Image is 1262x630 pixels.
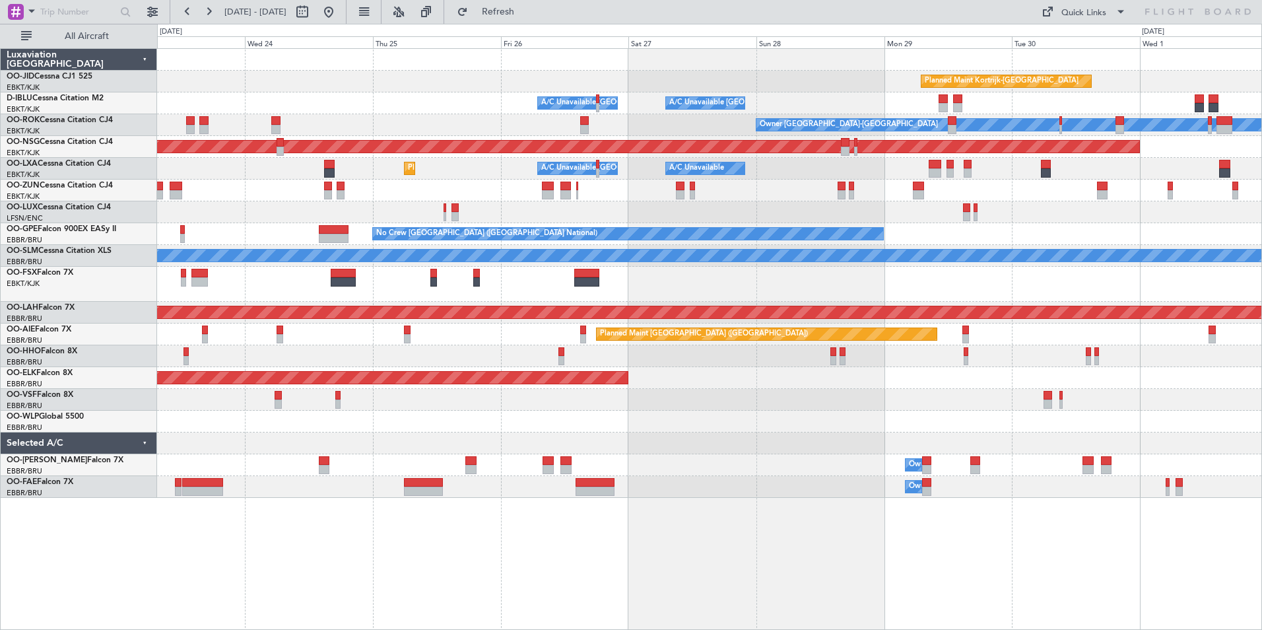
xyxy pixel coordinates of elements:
span: OO-LUX [7,203,38,211]
span: OO-GPE [7,225,38,233]
div: Sat 27 [628,36,756,48]
div: Planned Maint Kortrijk-[GEOGRAPHIC_DATA] [408,158,562,178]
a: EBBR/BRU [7,257,42,267]
a: OO-SLMCessna Citation XLS [7,247,112,255]
input: Trip Number [40,2,116,22]
button: Quick Links [1035,1,1133,22]
div: Tue 30 [1012,36,1140,48]
a: EBBR/BRU [7,379,42,389]
a: EBKT/KJK [7,83,40,92]
span: OO-HHO [7,347,41,355]
span: OO-ROK [7,116,40,124]
span: OO-ELK [7,369,36,377]
a: OO-LXACessna Citation CJ4 [7,160,111,168]
div: Quick Links [1061,7,1106,20]
a: OO-FSXFalcon 7X [7,269,73,277]
a: OO-ZUNCessna Citation CJ4 [7,182,113,190]
div: A/C Unavailable [GEOGRAPHIC_DATA]-[GEOGRAPHIC_DATA] [669,93,880,113]
a: OO-LUXCessna Citation CJ4 [7,203,111,211]
div: Wed 24 [245,36,373,48]
div: Thu 25 [373,36,501,48]
a: OO-LAHFalcon 7X [7,304,75,312]
a: OO-VSFFalcon 8X [7,391,73,399]
span: OO-AIE [7,326,35,333]
span: OO-WLP [7,413,39,421]
span: All Aircraft [34,32,139,41]
a: EBKT/KJK [7,148,40,158]
a: OO-JIDCessna CJ1 525 [7,73,92,81]
span: OO-FSX [7,269,37,277]
a: OO-AIEFalcon 7X [7,326,71,333]
a: OO-NSGCessna Citation CJ4 [7,138,113,146]
a: OO-GPEFalcon 900EX EASy II [7,225,116,233]
a: OO-HHOFalcon 8X [7,347,77,355]
a: EBBR/BRU [7,357,42,367]
a: EBKT/KJK [7,279,40,289]
a: OO-WLPGlobal 5500 [7,413,84,421]
div: Owner Melsbroek Air Base [909,455,999,475]
div: A/C Unavailable [GEOGRAPHIC_DATA] ([GEOGRAPHIC_DATA] National) [541,93,787,113]
a: EBBR/BRU [7,401,42,411]
a: EBBR/BRU [7,235,42,245]
span: OO-NSG [7,138,40,146]
a: D-IBLUCessna Citation M2 [7,94,104,102]
a: EBBR/BRU [7,335,42,345]
a: EBBR/BRU [7,466,42,476]
a: EBKT/KJK [7,192,40,201]
div: No Crew [GEOGRAPHIC_DATA] ([GEOGRAPHIC_DATA] National) [376,224,597,244]
span: OO-LAH [7,304,38,312]
span: OO-ZUN [7,182,40,190]
span: [DATE] - [DATE] [224,6,286,18]
span: D-IBLU [7,94,32,102]
span: OO-FAE [7,478,37,486]
a: EBKT/KJK [7,126,40,136]
div: Owner Melsbroek Air Base [909,477,999,497]
div: Sun 28 [756,36,884,48]
a: LFSN/ENC [7,213,43,223]
button: Refresh [451,1,530,22]
div: [DATE] [1142,26,1164,38]
a: EBKT/KJK [7,170,40,180]
a: OO-[PERSON_NAME]Falcon 7X [7,456,123,464]
a: OO-ELKFalcon 8X [7,369,73,377]
div: Mon 29 [884,36,1013,48]
span: Refresh [471,7,526,17]
button: All Aircraft [15,26,143,47]
div: Tue 23 [117,36,246,48]
div: Owner [GEOGRAPHIC_DATA]-[GEOGRAPHIC_DATA] [760,115,938,135]
span: OO-SLM [7,247,38,255]
a: EBKT/KJK [7,104,40,114]
a: OO-ROKCessna Citation CJ4 [7,116,113,124]
span: OO-LXA [7,160,38,168]
a: EBBR/BRU [7,423,42,433]
a: EBBR/BRU [7,488,42,498]
span: OO-[PERSON_NAME] [7,456,87,464]
div: A/C Unavailable [GEOGRAPHIC_DATA] ([GEOGRAPHIC_DATA] National) [541,158,787,178]
div: Planned Maint Kortrijk-[GEOGRAPHIC_DATA] [925,71,1079,91]
span: OO-VSF [7,391,37,399]
a: EBBR/BRU [7,314,42,324]
div: Planned Maint [GEOGRAPHIC_DATA] ([GEOGRAPHIC_DATA]) [600,324,808,344]
div: A/C Unavailable [669,158,724,178]
div: Fri 26 [501,36,629,48]
div: [DATE] [160,26,182,38]
span: OO-JID [7,73,34,81]
a: OO-FAEFalcon 7X [7,478,73,486]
